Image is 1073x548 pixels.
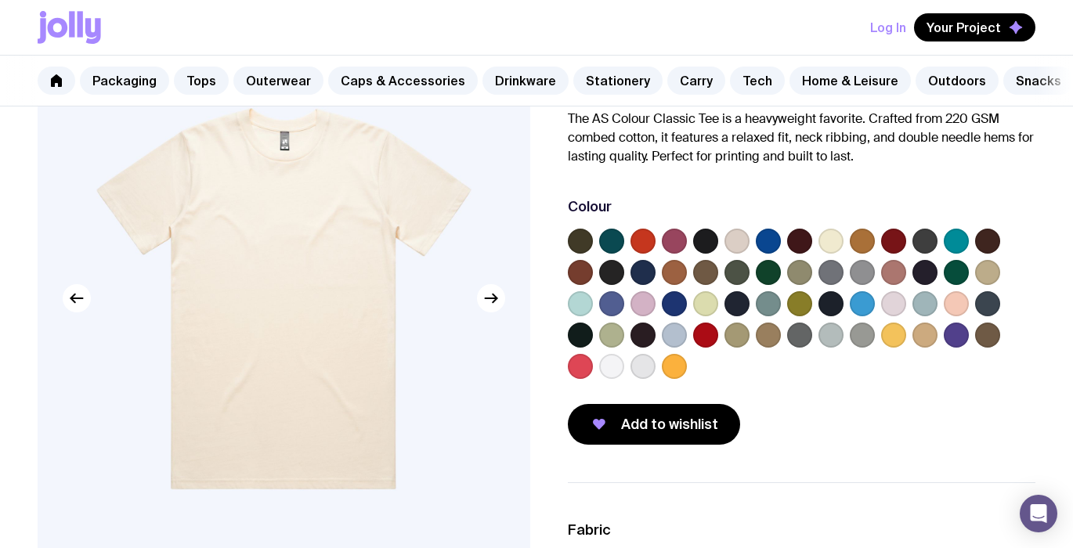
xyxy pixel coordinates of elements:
[568,404,740,445] button: Add to wishlist
[789,67,911,95] a: Home & Leisure
[80,67,169,95] a: Packaging
[1020,495,1057,532] div: Open Intercom Messenger
[328,67,478,95] a: Caps & Accessories
[573,67,663,95] a: Stationery
[730,67,785,95] a: Tech
[482,67,569,95] a: Drinkware
[927,20,1001,35] span: Your Project
[568,521,1035,539] h3: Fabric
[870,13,906,41] button: Log In
[233,67,323,95] a: Outerwear
[174,67,229,95] a: Tops
[667,67,725,95] a: Carry
[621,415,718,434] span: Add to wishlist
[914,13,1035,41] button: Your Project
[916,67,999,95] a: Outdoors
[568,110,1035,166] p: The AS Colour Classic Tee is a heavyweight favorite. Crafted from 220 GSM combed cotton, it featu...
[568,197,612,216] h3: Colour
